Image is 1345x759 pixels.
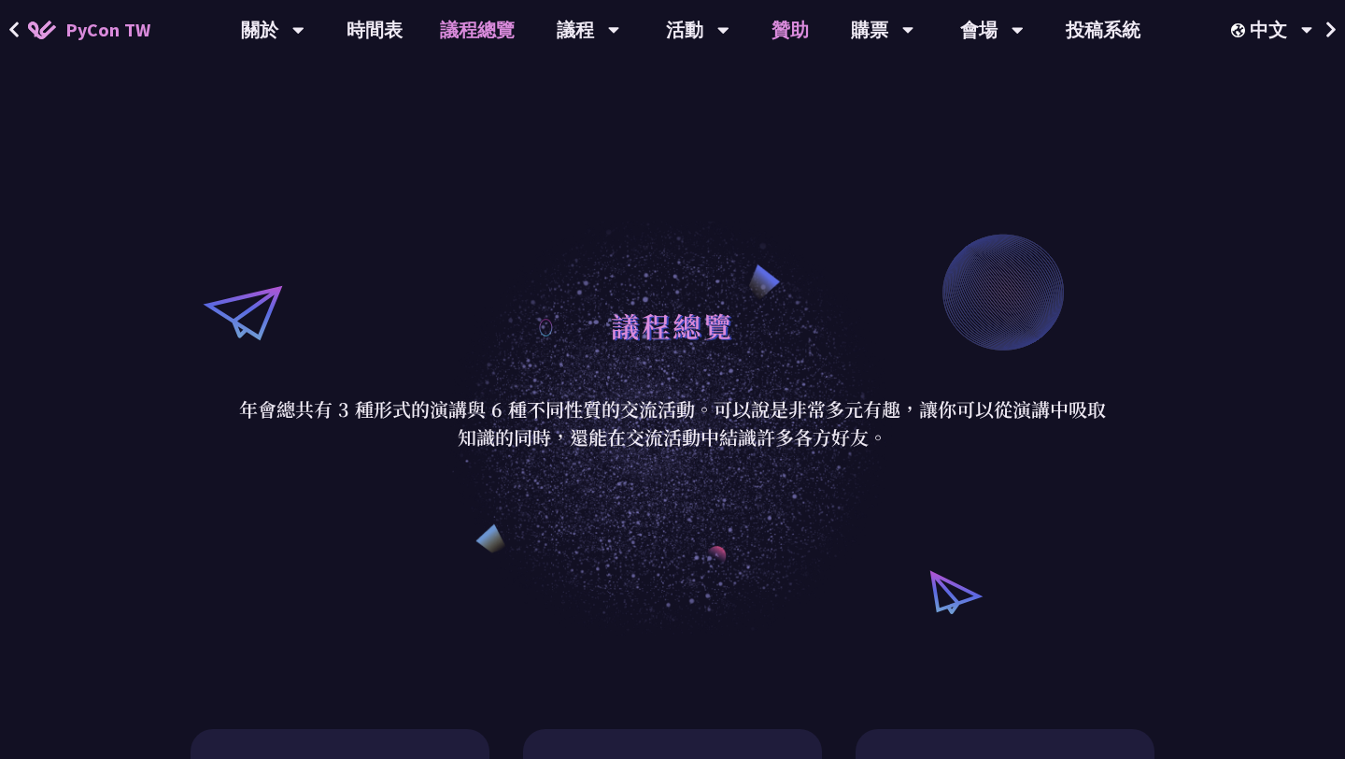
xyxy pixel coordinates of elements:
p: 年會總共有 3 種形式的演講與 6 種不同性質的交流活動。可以說是非常多元有趣，讓你可以從演講中吸取知識的同時，還能在交流活動中結識許多各方好友。 [238,395,1107,451]
img: Home icon of PyCon TW 2025 [28,21,56,39]
h1: 議程總覽 [611,297,734,353]
a: PyCon TW [9,7,169,53]
span: PyCon TW [65,16,150,44]
img: Locale Icon [1231,23,1250,37]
